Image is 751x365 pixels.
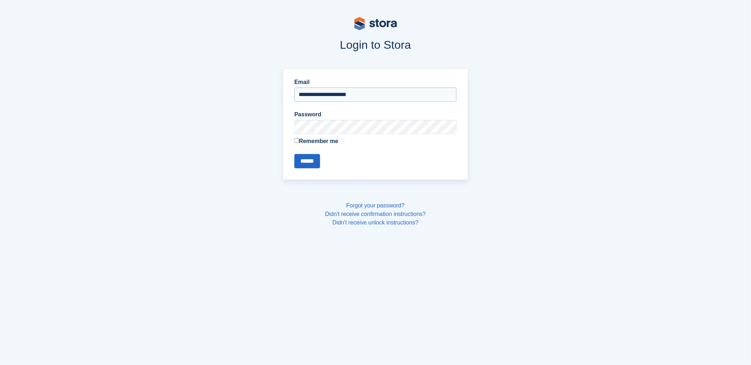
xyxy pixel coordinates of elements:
a: Didn't receive confirmation instructions? [325,211,426,217]
h1: Login to Stora [147,38,605,51]
a: Didn't receive unlock instructions? [333,219,418,226]
img: stora-logo-53a41332b3708ae10de48c4981b4e9114cc0af31d8433b30ea865607fb682f29.svg [354,17,397,30]
label: Email [294,78,457,86]
label: Password [294,110,457,119]
input: Remember me [294,138,299,143]
label: Remember me [294,137,457,146]
a: Forgot your password? [346,202,405,208]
